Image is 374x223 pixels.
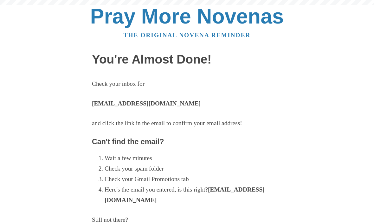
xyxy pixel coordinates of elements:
[105,174,282,185] li: Check your Gmail Promotions tab
[124,32,251,38] a: The original novena reminder
[105,164,282,174] li: Check your spam folder
[92,79,282,89] p: Check your inbox for
[92,138,282,146] h3: Can't find the email?
[92,118,282,129] p: and click the link in the email to confirm your email address!
[92,100,201,107] strong: [EMAIL_ADDRESS][DOMAIN_NAME]
[105,186,265,203] strong: [EMAIL_ADDRESS][DOMAIN_NAME]
[105,185,282,206] li: Here's the email you entered, is this right?
[92,53,282,66] h1: You're Almost Done!
[105,153,282,164] li: Wait a few minutes
[90,4,284,28] a: Pray More Novenas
